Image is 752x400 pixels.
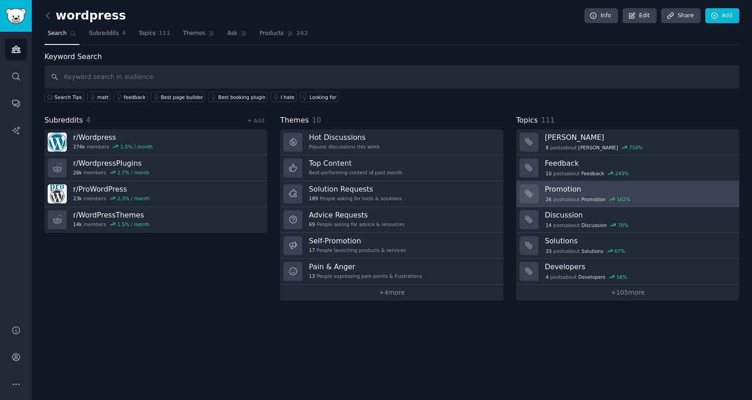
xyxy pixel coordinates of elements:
[309,247,315,253] span: 17
[45,207,267,233] a: r/WordPressThemes14kmembers1.5% / month
[661,8,700,24] a: Share
[579,144,618,151] span: [PERSON_NAME]
[617,274,627,280] div: 56 %
[48,30,67,38] span: Search
[309,184,401,194] h3: Solution Requests
[309,221,405,227] div: People asking for advice & resources
[280,207,503,233] a: Advice Requests69People asking for advice & resources
[516,115,538,126] span: Topics
[545,169,630,178] div: post s about
[516,181,739,207] a: Promotion26postsaboutPromotion162%
[218,94,265,100] div: Best booking plugin
[545,274,549,280] span: 4
[581,222,607,228] span: Discussion
[545,195,631,203] div: post s about
[545,262,733,272] h3: Developers
[281,94,294,100] div: I hate
[159,30,171,38] span: 111
[584,8,618,24] a: Info
[48,184,67,203] img: ProWordPress
[545,273,628,281] div: post s about
[280,259,503,285] a: Pain & Anger13People expressing pain points & frustrations
[618,222,628,228] div: 70 %
[545,221,629,229] div: post s about
[208,92,267,102] a: Best booking plugin
[629,144,643,151] div: 750 %
[309,262,422,272] h3: Pain & Anger
[545,210,733,220] h3: Discussion
[45,155,267,181] a: r/WordpressPlugins26kmembers2.7% / month
[705,8,739,24] a: Add
[615,170,629,177] div: 243 %
[309,210,405,220] h3: Advice Requests
[45,26,79,45] a: Search
[228,30,237,38] span: Ask
[545,158,733,168] h3: Feedback
[5,8,26,24] img: GummySearch logo
[309,195,401,202] div: People asking for tools & solutions
[89,30,119,38] span: Subreddits
[310,94,336,100] div: Looking for
[45,92,84,102] button: Search Tips
[45,9,126,23] h2: wordpress
[97,94,109,100] div: matt
[545,184,733,194] h3: Promotion
[545,196,551,202] span: 26
[257,26,311,45] a: Products242
[516,259,739,285] a: Developers4postsaboutDevelopers56%
[73,221,149,227] div: members
[280,129,503,155] a: Hot DiscussionsPopular discussions this week
[271,92,297,102] a: I hate
[614,248,625,254] div: 67 %
[545,144,549,151] span: 8
[309,158,402,168] h3: Top Content
[87,92,110,102] a: matt
[117,221,149,227] div: 1.5 % / month
[73,158,149,168] h3: r/ WordpressPlugins
[73,221,82,227] span: 14k
[86,26,129,45] a: Subreddits4
[120,143,153,150] div: 1.5 % / month
[73,184,149,194] h3: r/ ProWordPress
[73,143,153,150] div: members
[280,233,503,259] a: Self-Promotion17People launching products & services
[73,169,149,176] div: members
[309,273,315,279] span: 13
[309,221,315,227] span: 69
[114,92,148,102] a: feedback
[545,236,733,246] h3: Solutions
[135,26,173,45] a: Topics111
[516,129,739,155] a: [PERSON_NAME]8postsabout[PERSON_NAME]750%
[183,30,205,38] span: Themes
[180,26,218,45] a: Themes
[45,115,83,126] span: Subreddits
[309,236,406,246] h3: Self-Promotion
[545,170,551,177] span: 10
[73,195,82,202] span: 23k
[309,133,380,142] h3: Hot Discussions
[73,195,149,202] div: members
[300,92,338,102] a: Looking for
[45,65,739,89] input: Keyword search in audience
[516,233,739,259] a: Solutions33postsaboutSolutions67%
[309,247,406,253] div: People launching products & services
[280,115,309,126] span: Themes
[73,143,85,150] span: 274k
[139,30,155,38] span: Topics
[516,207,739,233] a: Discussion14postsaboutDiscussion70%
[124,94,145,100] div: feedback
[117,169,149,176] div: 2.7 % / month
[122,30,126,38] span: 4
[545,133,733,142] h3: [PERSON_NAME]
[161,94,203,100] div: Best page builder
[48,133,67,152] img: Wordpress
[516,155,739,181] a: Feedback10postsaboutFeedback243%
[545,222,551,228] span: 14
[309,195,318,202] span: 189
[45,181,267,207] a: r/ProWordPress23kmembers2.3% / month
[280,181,503,207] a: Solution Requests189People asking for tools & solutions
[545,247,626,255] div: post s about
[581,248,603,254] span: Solutions
[541,116,554,124] span: 111
[581,170,604,177] span: Feedback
